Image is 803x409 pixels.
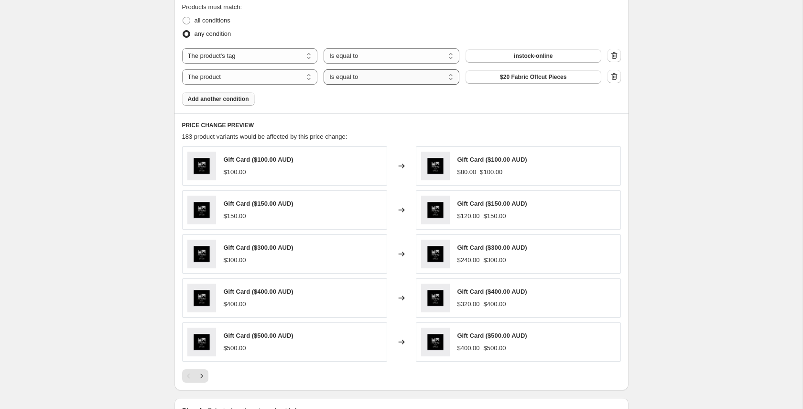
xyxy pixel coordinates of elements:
div: $300.00 [224,255,246,265]
img: GiftCardStockImage_80x.jpg [421,240,450,268]
span: Gift Card ($300.00 AUD) [457,244,527,251]
span: Add another condition [188,95,249,103]
h6: PRICE CHANGE PREVIEW [182,122,621,129]
div: $400.00 [457,343,480,353]
img: GiftCardStockImage_80x.jpg [421,152,450,180]
span: Gift Card ($400.00 AUD) [457,288,527,295]
strike: $150.00 [484,211,506,221]
img: GiftCardStockImage_80x.jpg [421,328,450,356]
div: $100.00 [224,167,246,177]
nav: Pagination [182,369,208,383]
button: Add another condition [182,92,255,106]
span: Gift Card ($500.00 AUD) [457,332,527,339]
strike: $400.00 [484,299,506,309]
span: 183 product variants would be affected by this price change: [182,133,347,140]
span: Gift Card ($300.00 AUD) [224,244,293,251]
img: GiftCardStockImage_80x.jpg [187,196,216,224]
div: $500.00 [224,343,246,353]
span: Gift Card ($150.00 AUD) [457,200,527,207]
span: any condition [195,30,231,37]
img: GiftCardStockImage_80x.jpg [421,196,450,224]
img: GiftCardStockImage_80x.jpg [187,328,216,356]
div: $400.00 [224,299,246,309]
strike: $500.00 [484,343,506,353]
div: $320.00 [457,299,480,309]
div: $240.00 [457,255,480,265]
strike: $300.00 [484,255,506,265]
span: instock-online [514,52,553,60]
strike: $100.00 [480,167,502,177]
span: Gift Card ($100.00 AUD) [457,156,527,163]
img: GiftCardStockImage_80x.jpg [187,284,216,312]
span: Products must match: [182,3,242,11]
div: $120.00 [457,211,480,221]
div: $150.00 [224,211,246,221]
span: Gift Card ($100.00 AUD) [224,156,293,163]
button: instock-online [466,49,601,63]
div: $80.00 [457,167,477,177]
img: GiftCardStockImage_80x.jpg [421,284,450,312]
img: GiftCardStockImage_80x.jpg [187,152,216,180]
span: Gift Card ($150.00 AUD) [224,200,293,207]
button: $20 Fabric Offcut Pieces [466,70,601,84]
span: $20 Fabric Offcut Pieces [500,73,566,81]
span: all conditions [195,17,230,24]
img: GiftCardStockImage_80x.jpg [187,240,216,268]
button: Next [195,369,208,383]
span: Gift Card ($500.00 AUD) [224,332,293,339]
span: Gift Card ($400.00 AUD) [224,288,293,295]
